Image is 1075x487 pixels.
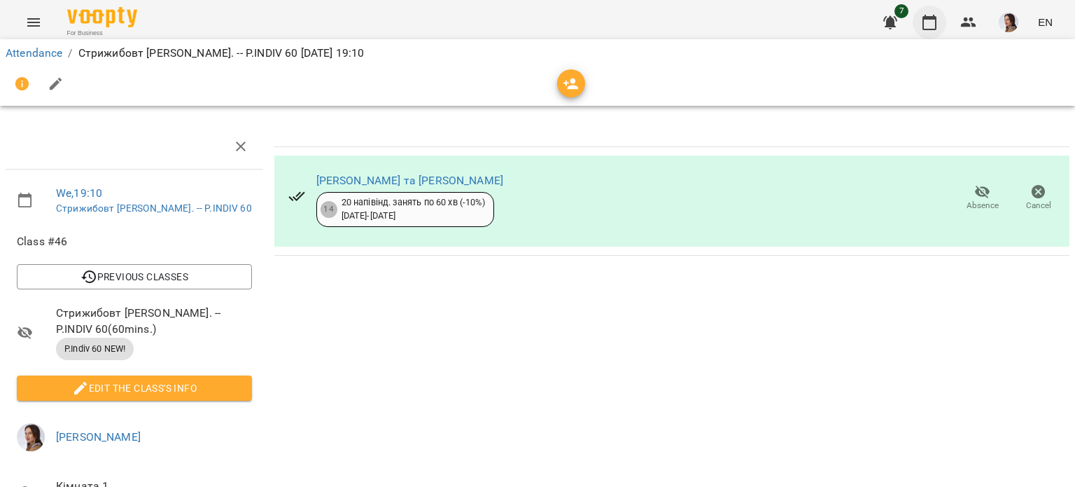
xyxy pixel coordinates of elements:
div: 14 [321,201,337,218]
a: Стрижибовт [PERSON_NAME]. -- P.INDIV 60 [56,203,252,214]
button: Absence [955,179,1011,218]
a: We , 19:10 [56,186,102,200]
span: For Business [67,29,137,38]
span: P.Indiv 60 NEW! [56,343,134,355]
p: Стрижибовт [PERSON_NAME]. -- P.INDIV 60 [DATE] 19:10 [78,45,365,62]
div: 20 напівінд. занять по 60 хв (-10%) [DATE] - [DATE] [342,196,485,222]
img: 6a03a0f17c1b85eb2e33e2f5271eaff0.png [17,423,45,451]
span: Absence [967,200,999,212]
button: Edit the class's Info [17,376,252,401]
img: Voopty Logo [67,7,137,27]
nav: breadcrumb [6,45,1069,62]
button: Previous Classes [17,264,252,289]
button: Menu [17,6,50,39]
span: Стрижибовт [PERSON_NAME]. -- P.INDIV 60 ( 60 mins. ) [56,305,252,338]
span: 7 [894,4,908,18]
a: [PERSON_NAME] [56,430,141,444]
span: Previous Classes [28,268,241,285]
span: Class #46 [17,233,252,250]
button: EN [1032,9,1058,35]
button: Cancel [1011,179,1067,218]
span: Edit the class's Info [28,380,241,397]
a: Attendance [6,46,62,60]
img: 6a03a0f17c1b85eb2e33e2f5271eaff0.png [999,13,1018,32]
span: EN [1038,15,1053,29]
li: / [68,45,72,62]
a: [PERSON_NAME] та [PERSON_NAME] [316,174,503,187]
span: Cancel [1026,200,1051,212]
